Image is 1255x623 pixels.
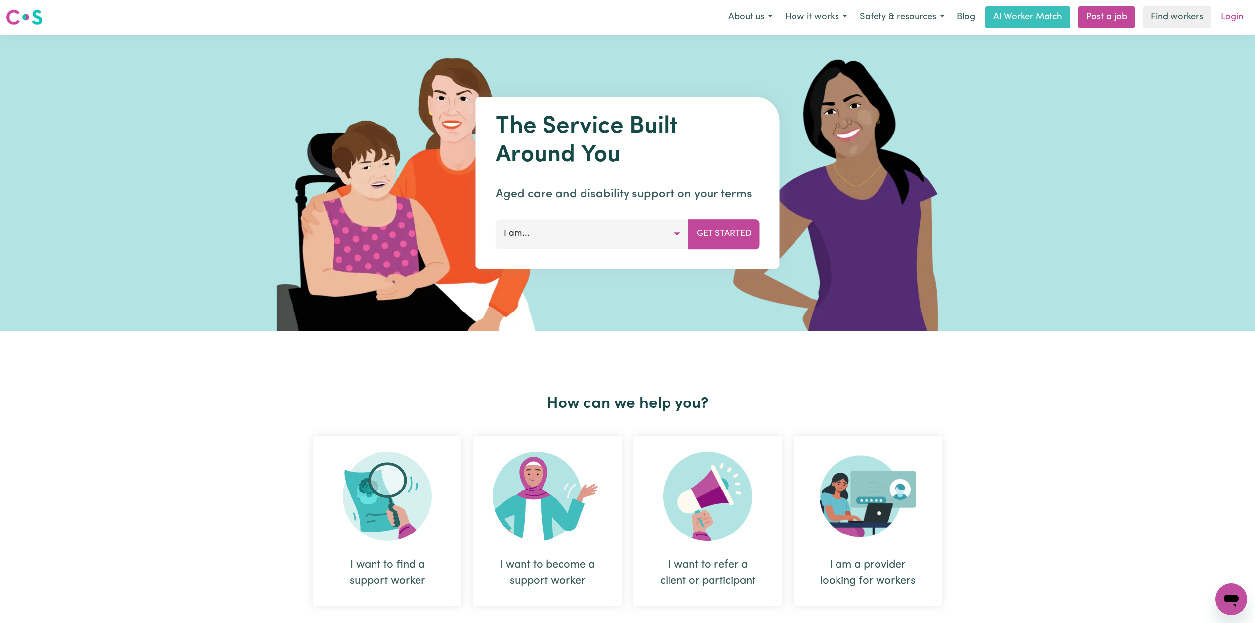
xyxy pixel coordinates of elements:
[820,452,916,541] img: Provider
[1215,6,1249,28] a: Login
[1078,6,1135,28] a: Post a job
[307,395,948,413] h2: How can we help you?
[343,452,432,541] img: Search
[493,452,602,541] img: Become Worker
[1143,6,1211,28] a: Find workers
[6,6,42,29] a: Careseekers logo
[496,219,689,249] button: I am...
[313,436,461,606] div: I want to find a support worker
[722,7,779,28] button: About us
[496,113,760,170] h1: The Service Built Around You
[688,219,760,249] button: Get Started
[473,436,622,606] div: I want to become a support worker
[497,557,598,589] div: I want to become a support worker
[853,7,951,28] button: Safety & resources
[657,557,758,589] div: I want to refer a client or participant
[337,557,438,589] div: I want to find a support worker
[663,452,752,541] img: Refer
[633,436,782,606] div: I want to refer a client or participant
[985,6,1070,28] a: AI Worker Match
[817,557,918,589] div: I am a provider looking for workers
[951,6,981,28] a: Blog
[496,185,760,203] p: Aged care and disability support on your terms
[794,436,942,606] div: I am a provider looking for workers
[1215,583,1247,615] iframe: Button to launch messaging window
[6,8,42,26] img: Careseekers logo
[779,7,853,28] button: How it works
